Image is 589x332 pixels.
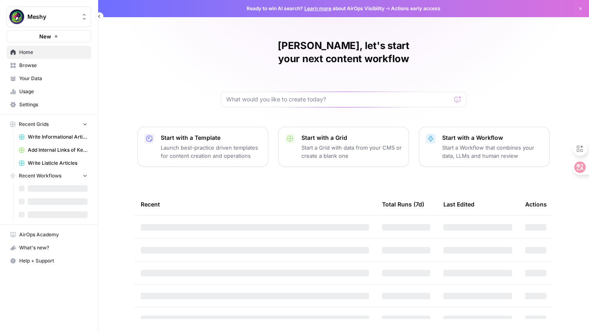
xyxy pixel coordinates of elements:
[19,75,88,82] span: Your Data
[301,134,402,142] p: Start with a Grid
[7,118,91,130] button: Recent Grids
[27,13,77,21] span: Meshy
[7,30,91,43] button: New
[161,144,261,160] p: Launch best-practice driven templates for content creation and operations
[442,144,543,160] p: Start a Workflow that combines your data, LLMs and human review
[301,144,402,160] p: Start a Grid with data from your CMS or create a blank one
[221,39,466,65] h1: [PERSON_NAME], let's start your next content workflow
[7,228,91,241] a: AirOps Academy
[161,134,261,142] p: Start with a Template
[28,146,88,154] span: Add Internal Links of Keywords
[28,133,88,141] span: Write Informational Articles
[19,121,49,128] span: Recent Grids
[247,5,384,12] span: Ready to win AI search? about AirOps Visibility
[9,9,24,24] img: Meshy Logo
[28,159,88,167] span: Write Listicle Articles
[19,101,88,108] span: Settings
[7,98,91,111] a: Settings
[19,231,88,238] span: AirOps Academy
[19,62,88,69] span: Browse
[443,193,474,215] div: Last Edited
[7,254,91,267] button: Help + Support
[442,134,543,142] p: Start with a Workflow
[19,172,61,179] span: Recent Workflows
[7,170,91,182] button: Recent Workflows
[19,88,88,95] span: Usage
[15,130,91,144] a: Write Informational Articles
[7,59,91,72] a: Browse
[525,193,547,215] div: Actions
[141,193,369,215] div: Recent
[304,5,331,11] a: Learn more
[137,127,268,167] button: Start with a TemplateLaunch best-practice driven templates for content creation and operations
[19,49,88,56] span: Home
[7,85,91,98] a: Usage
[7,7,91,27] button: Workspace: Meshy
[39,32,51,40] span: New
[226,95,451,103] input: What would you like to create today?
[391,5,441,12] span: Actions early access
[15,144,91,157] a: Add Internal Links of Keywords
[7,241,91,254] button: What's new?
[7,72,91,85] a: Your Data
[278,127,409,167] button: Start with a GridStart a Grid with data from your CMS or create a blank one
[419,127,550,167] button: Start with a WorkflowStart a Workflow that combines your data, LLMs and human review
[15,157,91,170] a: Write Listicle Articles
[382,193,424,215] div: Total Runs (7d)
[7,46,91,59] a: Home
[19,257,88,265] span: Help + Support
[7,242,91,254] div: What's new?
